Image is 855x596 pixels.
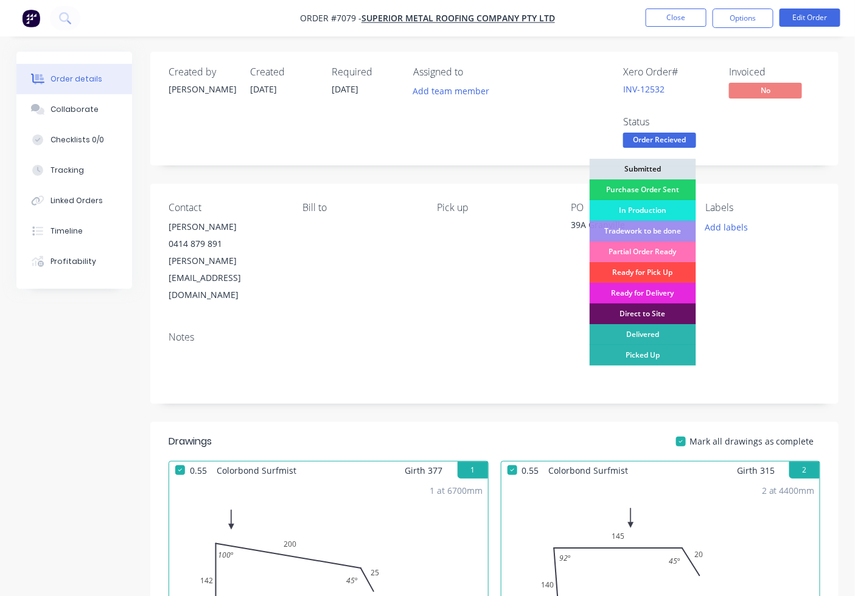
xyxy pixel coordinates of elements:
[590,200,696,221] div: In Production
[590,241,696,262] div: Partial Order Ready
[590,179,696,200] div: Purchase Order Sent
[185,462,212,479] span: 0.55
[51,134,104,145] div: Checklists 0/0
[51,195,103,206] div: Linked Orders
[405,462,443,479] span: Girth 377
[646,9,707,27] button: Close
[16,185,132,216] button: Linked Orders
[250,83,277,95] span: [DATE]
[16,216,132,246] button: Timeline
[16,125,132,155] button: Checklists 0/0
[361,13,555,24] a: Superior Metal Roofing Company Pty Ltd
[413,83,496,99] button: Add team member
[169,434,212,449] div: Drawings
[590,303,696,324] div: Direct to Site
[590,345,696,366] div: Picked Up
[590,262,696,283] div: Ready for Pick Up
[169,235,284,252] div: 0414 879 891
[51,74,102,85] div: Order details
[713,9,773,28] button: Options
[300,13,361,24] span: Order #7079 -
[623,133,696,148] span: Order Recieved
[303,202,418,213] div: Bill to
[590,283,696,303] div: Ready for Delivery
[789,462,820,479] button: 2
[413,66,535,78] div: Assigned to
[437,202,552,213] div: Pick up
[51,226,83,237] div: Timeline
[590,221,696,241] div: Tradework to be done
[169,202,284,213] div: Contact
[623,66,714,78] div: Xero Order #
[16,155,132,185] button: Tracking
[699,218,755,235] button: Add labels
[212,462,301,479] span: Colorbond Surfmist
[430,484,483,497] div: 1 at 6700mm
[51,256,96,267] div: Profitability
[729,66,820,78] div: Invoiced
[16,246,132,277] button: Profitability
[51,165,84,176] div: Tracking
[517,462,544,479] span: 0.55
[332,83,358,95] span: [DATE]
[22,9,40,27] img: Factory
[729,83,802,98] span: No
[571,202,686,213] div: PO
[737,462,775,479] span: Girth 315
[623,116,714,128] div: Status
[169,252,284,303] div: [PERSON_NAME][EMAIL_ADDRESS][DOMAIN_NAME]
[169,66,236,78] div: Created by
[689,435,814,448] span: Mark all drawings as complete
[407,83,496,99] button: Add team member
[590,324,696,345] div: Delivered
[623,133,696,151] button: Order Recieved
[762,484,815,497] div: 2 at 4400mm
[623,83,665,95] a: INV-12532
[458,462,488,479] button: 1
[16,94,132,125] button: Collaborate
[169,83,236,95] div: [PERSON_NAME]
[571,218,686,235] div: 39A Granville
[169,218,284,235] div: [PERSON_NAME]
[332,66,399,78] div: Required
[169,218,284,303] div: [PERSON_NAME]0414 879 891[PERSON_NAME][EMAIL_ADDRESS][DOMAIN_NAME]
[705,202,820,213] div: Labels
[250,66,317,78] div: Created
[16,64,132,94] button: Order details
[544,462,633,479] span: Colorbond Surfmist
[780,9,840,27] button: Edit Order
[590,159,696,179] div: Submitted
[51,104,99,115] div: Collaborate
[169,331,820,343] div: Notes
